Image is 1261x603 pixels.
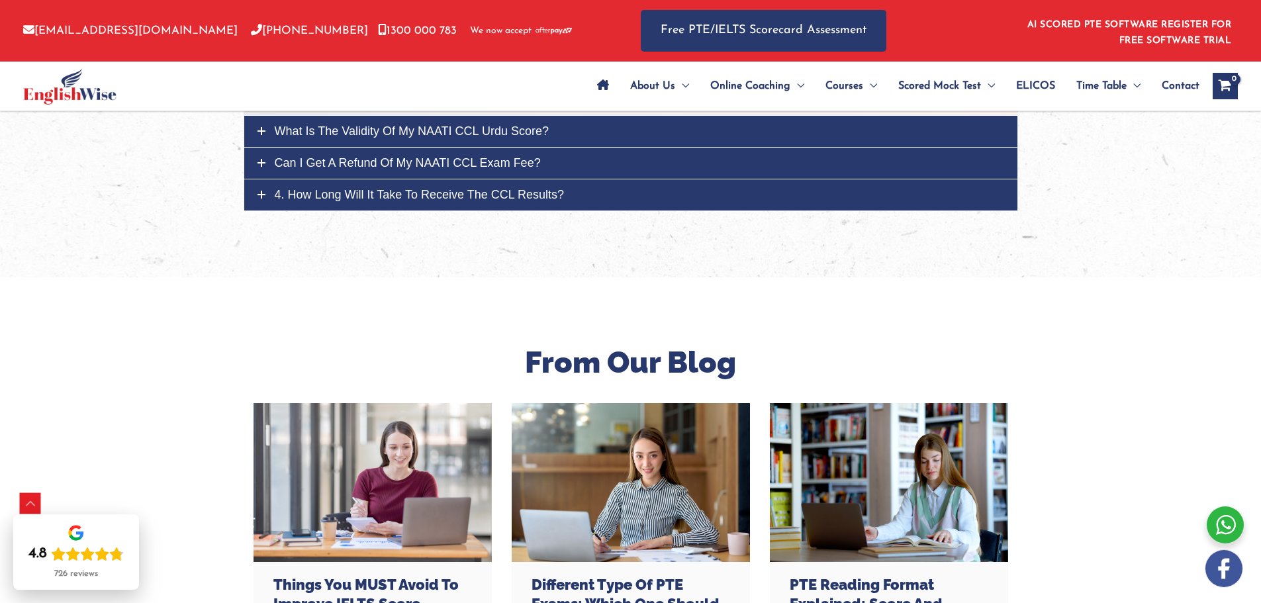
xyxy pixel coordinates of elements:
span: Menu Toggle [675,63,689,109]
span: Courses [825,63,863,109]
span: Menu Toggle [863,63,877,109]
span: Scored Mock Test [898,63,981,109]
a: 1300 000 783 [378,25,457,36]
span: About Us [630,63,675,109]
a: CoursesMenu Toggle [815,63,888,109]
span: 4. How long will it take to receive the CCL results? [275,188,565,201]
a: Different Type of PTE Exams: Which One Should You Choose? [512,403,750,562]
div: 4.8 [28,545,47,563]
a: [EMAIL_ADDRESS][DOMAIN_NAME] [23,25,238,36]
a: What is the validity of my NAATI CCL Urdu score? [244,116,1017,147]
a: Time TableMenu Toggle [1066,63,1151,109]
h2: From Our Blog [254,344,1008,383]
a: ELICOS [1005,63,1066,109]
img: cropped-ew-logo [23,68,117,105]
a: Can I get a refund of my NAATI CCL exam fee? [244,148,1017,179]
span: Time Table [1076,63,1127,109]
span: Menu Toggle [1127,63,1141,109]
img: white-facebook.png [1205,550,1242,587]
span: Menu Toggle [790,63,804,109]
span: Contact [1162,63,1199,109]
a: Online CoachingMenu Toggle [700,63,815,109]
span: We now accept [470,24,532,38]
nav: Site Navigation: Main Menu [586,63,1199,109]
a: PTE Reading Format Explained: Score And Exercises [770,403,1008,562]
span: Online Coaching [710,63,790,109]
span: Menu Toggle [981,63,995,109]
a: Contact [1151,63,1199,109]
aside: Header Widget 1 [1019,9,1238,52]
span: Can I get a refund of my NAATI CCL exam fee? [275,156,541,169]
a: View Shopping Cart, empty [1213,73,1238,99]
a: About UsMenu Toggle [620,63,700,109]
a: Things You MUST Avoid To Improve IELTS Score [254,403,492,562]
a: Free PTE/IELTS Scorecard Assessment [641,10,886,52]
img: Afterpay-Logo [536,27,572,34]
a: Scored Mock TestMenu Toggle [888,63,1005,109]
div: Rating: 4.8 out of 5 [28,545,124,563]
a: AI SCORED PTE SOFTWARE REGISTER FOR FREE SOFTWARE TRIAL [1027,20,1232,46]
a: 4. How long will it take to receive the CCL results? [244,179,1017,210]
div: 726 reviews [54,569,98,579]
a: [PHONE_NUMBER] [251,25,368,36]
span: ELICOS [1016,63,1055,109]
span: What is the validity of my NAATI CCL Urdu score? [275,124,549,138]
